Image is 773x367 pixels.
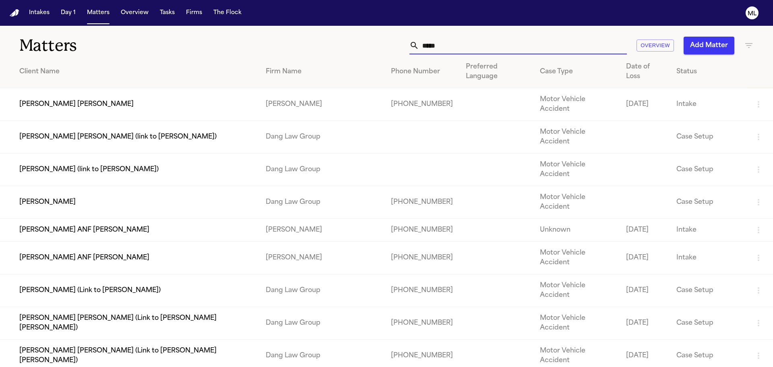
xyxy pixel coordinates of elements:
td: Dang Law Group [259,274,384,307]
td: Dang Law Group [259,186,384,219]
td: Dang Law Group [259,307,384,340]
td: [PERSON_NAME] [259,88,384,121]
td: Motor Vehicle Accident [533,307,620,340]
td: Case Setup [670,274,747,307]
td: Motor Vehicle Accident [533,88,620,121]
div: Status [676,67,741,77]
td: [PHONE_NUMBER] [384,219,459,242]
td: Case Setup [670,186,747,219]
img: Finch Logo [10,9,19,17]
td: [DATE] [620,219,670,242]
td: [DATE] [620,274,670,307]
td: [PHONE_NUMBER] [384,274,459,307]
div: Firm Name [266,67,378,77]
button: Tasks [157,6,178,20]
button: The Flock [210,6,245,20]
td: Dang Law Group [259,121,384,153]
td: Motor Vehicle Accident [533,153,620,186]
button: Add Matter [684,37,734,54]
td: Intake [670,219,747,242]
td: Case Setup [670,121,747,153]
td: Unknown [533,219,620,242]
button: Intakes [26,6,53,20]
td: [DATE] [620,307,670,340]
button: Matters [84,6,113,20]
td: Motor Vehicle Accident [533,242,620,274]
div: Case Type [540,67,613,77]
td: Intake [670,242,747,274]
td: [PHONE_NUMBER] [384,307,459,340]
td: Motor Vehicle Accident [533,274,620,307]
div: Phone Number [391,67,453,77]
button: Firms [183,6,205,20]
td: Case Setup [670,153,747,186]
td: [PHONE_NUMBER] [384,186,459,219]
td: Case Setup [670,307,747,340]
td: [PERSON_NAME] [259,219,384,242]
td: [DATE] [620,242,670,274]
td: Motor Vehicle Accident [533,121,620,153]
td: [PHONE_NUMBER] [384,242,459,274]
td: Motor Vehicle Accident [533,186,620,219]
button: Overview [118,6,152,20]
div: Date of Loss [626,62,663,81]
button: Day 1 [58,6,79,20]
button: Overview [637,39,674,52]
a: Home [10,9,19,17]
td: Dang Law Group [259,153,384,186]
td: [DATE] [620,88,670,121]
td: [PHONE_NUMBER] [384,88,459,121]
div: Client Name [19,67,253,77]
h1: Matters [19,35,233,56]
td: [PERSON_NAME] [259,242,384,274]
div: Preferred Language [466,62,527,81]
td: Intake [670,88,747,121]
